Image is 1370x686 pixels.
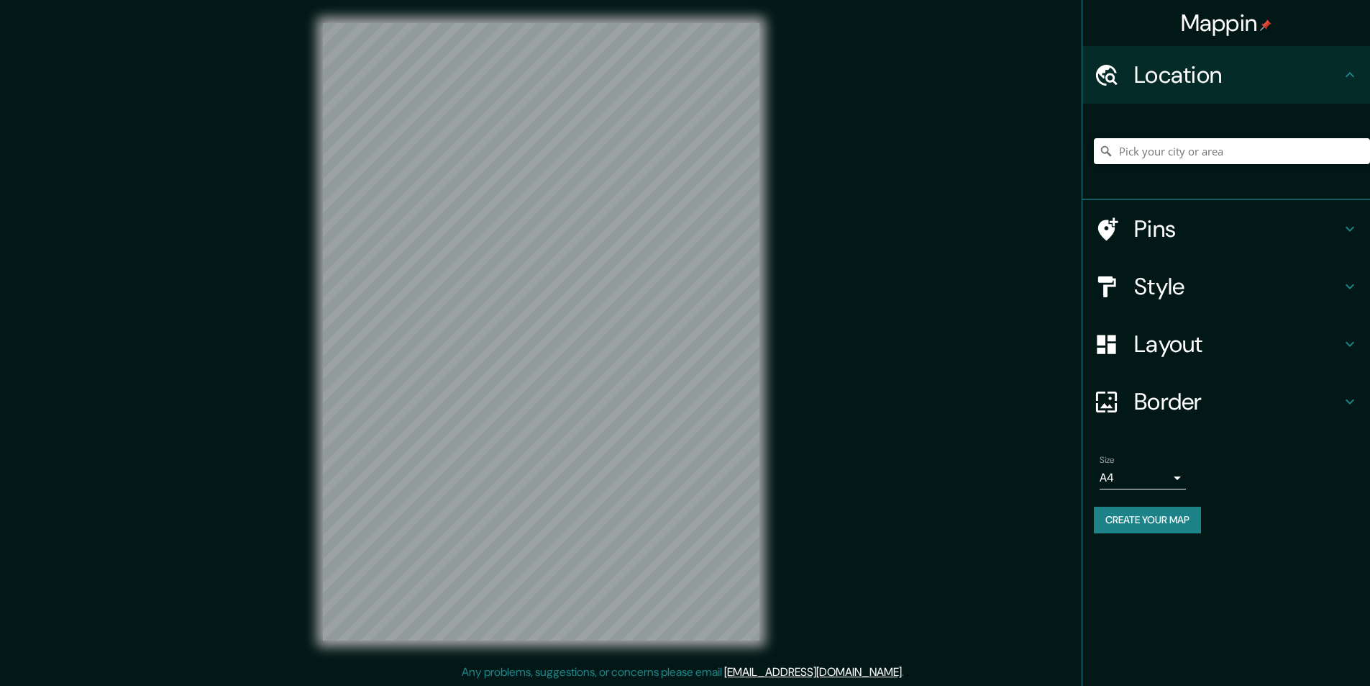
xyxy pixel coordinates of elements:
[904,664,906,681] div: .
[1260,19,1271,31] img: pin-icon.png
[1094,138,1370,164] input: Pick your city or area
[1181,9,1272,37] h4: Mappin
[1082,46,1370,104] div: Location
[1082,200,1370,258] div: Pins
[1134,387,1341,416] h4: Border
[1082,315,1370,373] div: Layout
[1134,215,1341,243] h4: Pins
[462,664,904,681] p: Any problems, suggestions, or concerns please email .
[1134,330,1341,358] h4: Layout
[1100,466,1186,489] div: A4
[1134,60,1341,89] h4: Location
[724,664,902,680] a: [EMAIL_ADDRESS][DOMAIN_NAME]
[1100,454,1115,466] label: Size
[1082,373,1370,430] div: Border
[906,664,909,681] div: .
[1134,272,1341,301] h4: Style
[1094,507,1201,533] button: Create your map
[323,23,759,641] canvas: Map
[1082,258,1370,315] div: Style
